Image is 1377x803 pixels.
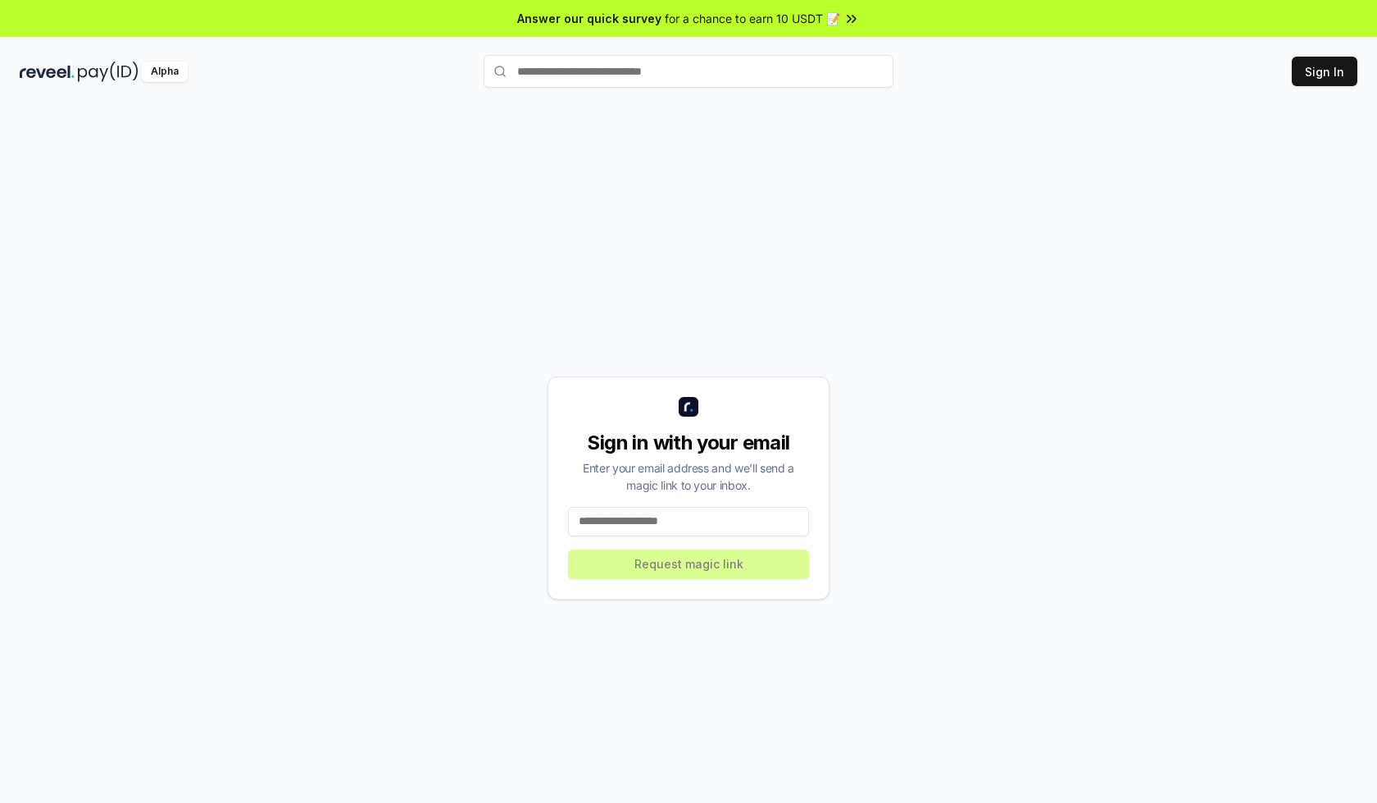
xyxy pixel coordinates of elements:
[142,62,188,82] div: Alpha
[679,397,698,417] img: logo_small
[20,62,75,82] img: reveel_dark
[665,10,840,27] span: for a chance to earn 10 USDT 📝
[568,459,809,494] div: Enter your email address and we’ll send a magic link to your inbox.
[517,10,661,27] span: Answer our quick survey
[1292,57,1357,86] button: Sign In
[568,430,809,456] div: Sign in with your email
[78,62,139,82] img: pay_id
